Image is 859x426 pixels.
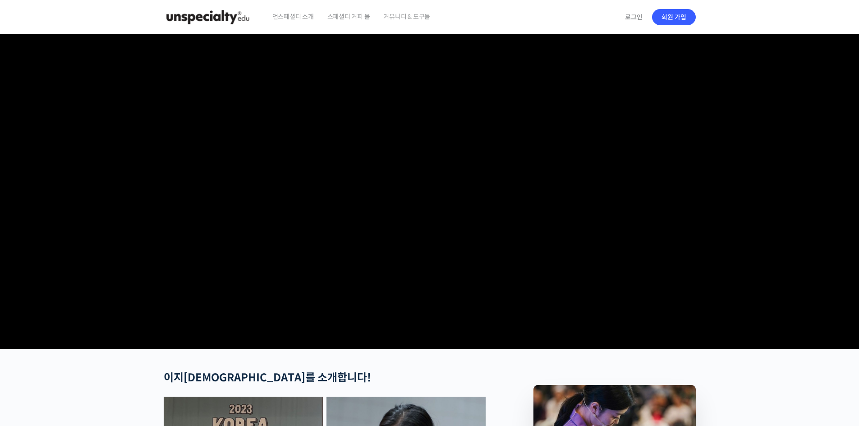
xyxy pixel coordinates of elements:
[164,371,371,385] strong: 이지[DEMOGRAPHIC_DATA]를 소개합니다!
[620,7,648,27] a: 로그인
[652,9,696,25] a: 회원 가입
